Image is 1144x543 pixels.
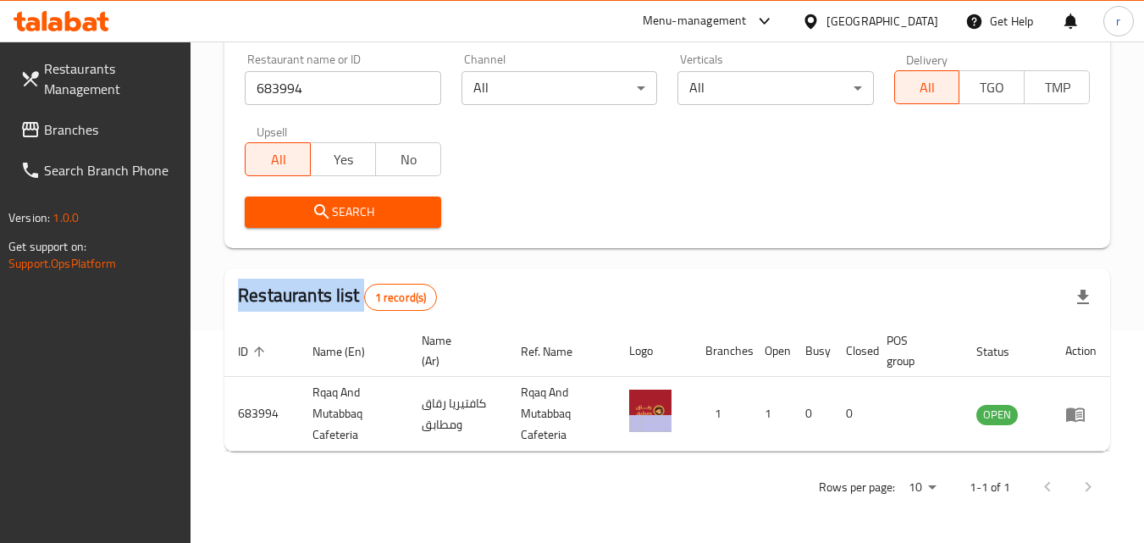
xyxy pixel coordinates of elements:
div: All [461,71,657,105]
span: Branches [44,119,178,140]
h2: Restaurants list [238,283,437,311]
span: Name (Ar) [422,330,487,371]
span: Yes [318,147,369,172]
span: TMP [1031,75,1083,100]
div: Menu-management [643,11,747,31]
a: Search Branch Phone [7,150,191,191]
td: 1 [751,377,792,452]
button: Search [245,197,440,228]
span: All [252,147,304,172]
th: Open [751,325,792,377]
a: Support.OpsPlatform [8,252,116,274]
span: TGO [966,75,1018,100]
p: 1-1 of 1 [970,477,1010,498]
span: Search Branch Phone [44,160,178,180]
td: كافتيريا رقاق ومطابق [408,377,507,452]
th: Branches [692,325,751,377]
a: Branches [7,109,191,150]
span: POS group [887,330,942,371]
button: TGO [959,70,1025,104]
td: 683994 [224,377,299,452]
span: r [1116,12,1120,30]
td: Rqaq And Mutabbaq Cafeteria [507,377,616,452]
div: [GEOGRAPHIC_DATA] [826,12,938,30]
span: Status [976,341,1031,362]
span: ID [238,341,270,362]
td: 0 [832,377,873,452]
div: Rows per page: [902,475,942,501]
div: OPEN [976,405,1018,425]
button: TMP [1024,70,1090,104]
div: Export file [1063,277,1103,318]
th: Closed [832,325,873,377]
th: Action [1052,325,1110,377]
td: 0 [792,377,832,452]
span: Version: [8,207,50,229]
span: Ref. Name [521,341,594,362]
th: Busy [792,325,832,377]
td: Rqaq And Mutabbaq Cafeteria [299,377,408,452]
label: Delivery [906,53,948,65]
button: Yes [310,142,376,176]
button: No [375,142,441,176]
p: Rows per page: [819,477,895,498]
span: All [902,75,953,100]
button: All [245,142,311,176]
span: Search [258,202,427,223]
span: Restaurants Management [44,58,178,99]
img: Rqaq And Mutabbaq Cafeteria [629,390,671,432]
table: enhanced table [224,325,1110,452]
span: Name (En) [312,341,387,362]
label: Upsell [257,125,288,137]
input: Search for restaurant name or ID.. [245,71,440,105]
th: Logo [616,325,692,377]
span: No [383,147,434,172]
span: OPEN [976,405,1018,424]
div: Total records count [364,284,438,311]
button: All [894,70,960,104]
td: 1 [692,377,751,452]
span: 1.0.0 [53,207,79,229]
div: All [677,71,873,105]
span: Get support on: [8,235,86,258]
span: 1 record(s) [365,290,437,306]
div: Menu [1065,404,1097,424]
a: Restaurants Management [7,48,191,109]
